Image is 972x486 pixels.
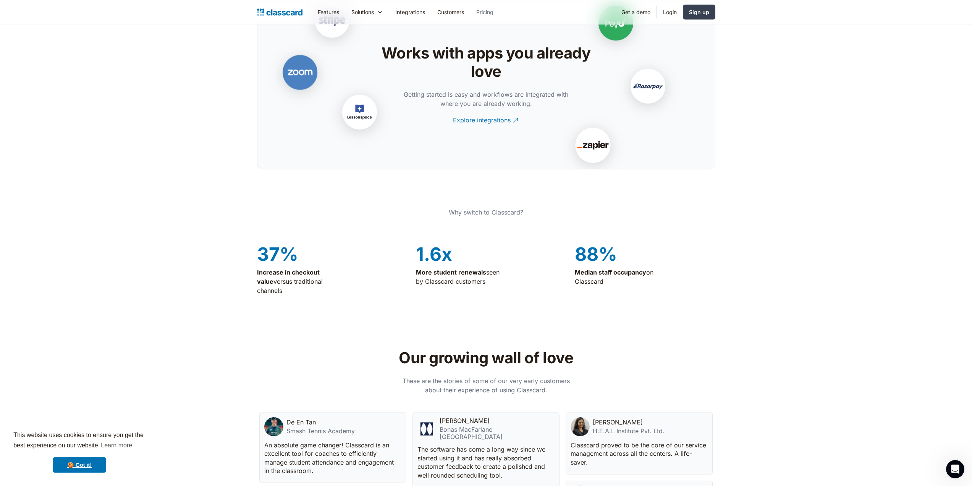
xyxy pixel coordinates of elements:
[593,419,643,426] div: [PERSON_NAME]
[257,244,398,265] div: 37%
[431,3,470,21] a: Customers
[100,440,133,451] a: learn more about cookies
[417,445,553,479] p: The software has come a long way since we started using it and has really absorbed customer feedb...
[416,244,556,265] div: 1.6x
[257,7,302,18] a: Logo
[440,426,555,440] div: Bonas MacFarlane [GEOGRAPHIC_DATA]
[453,110,511,125] div: Explore integrations
[389,3,431,21] a: Integrations
[453,110,519,131] a: Explore integrations
[6,423,153,480] div: cookieconsent
[13,431,146,451] span: This website uses cookies to ensure you get the best experience on our website.
[416,268,508,286] p: seen by Classcard customers
[53,457,106,473] a: dismiss cookie message
[689,8,709,16] div: Sign up
[400,90,572,108] p: Getting started is easy and workflows are integrated with where you are already working.
[286,419,316,426] div: De En Tan
[416,268,486,276] strong: More student renewals
[351,8,374,16] div: Solutions
[575,244,715,265] div: 88%
[575,268,666,286] p: on Classcard
[365,208,607,217] p: Why switch to Classcard?
[312,3,345,21] a: Features
[400,376,572,395] p: These are the stories of some of our very early customers about their experience of using Classcard.
[610,50,686,127] img: Razorpay Logo
[365,349,607,367] h2: Our growing wall of love
[440,417,490,424] div: [PERSON_NAME]
[321,76,398,153] img: Lessonspace Logo
[365,44,607,81] h2: Works with apps you already love
[470,3,500,21] a: Pricing
[262,36,338,113] img: Zoom Logo
[264,441,400,475] p: An absolute game changer! Classcard is an excellent tool for coaches to efficiently manage studen...
[946,460,964,478] iframe: Intercom live chat
[286,427,355,435] div: Smash Tennis Academy
[345,3,389,21] div: Solutions
[257,268,349,295] p: versus traditional channels
[571,441,706,466] p: Classcard proved to be the core of our service management across all the centers. A life-saver.
[657,3,683,21] a: Login
[575,268,646,276] strong: Median staff occupancy
[257,268,320,285] strong: Increase in checkout value
[593,427,665,435] div: H.E.A.L Institute Pvt. Ltd.
[615,3,657,21] a: Get a demo
[683,5,715,20] a: Sign up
